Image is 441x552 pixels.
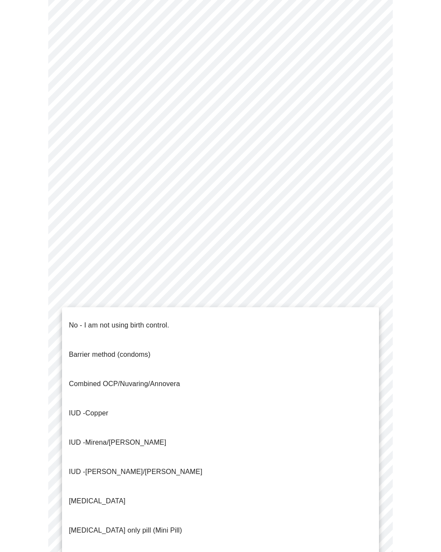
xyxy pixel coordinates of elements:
[69,379,180,389] p: Combined OCP/Nuvaring/Annovera
[85,439,166,446] span: Mirena/[PERSON_NAME]
[69,467,202,477] p: [PERSON_NAME]/[PERSON_NAME]
[69,408,108,418] p: Copper
[69,409,85,417] span: IUD -
[69,320,169,331] p: No - I am not using birth control.
[69,437,166,448] p: IUD -
[69,496,125,506] p: [MEDICAL_DATA]
[69,525,182,536] p: [MEDICAL_DATA] only pill (Mini Pill)
[69,349,150,360] p: Barrier method (condoms)
[69,468,85,475] span: IUD -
